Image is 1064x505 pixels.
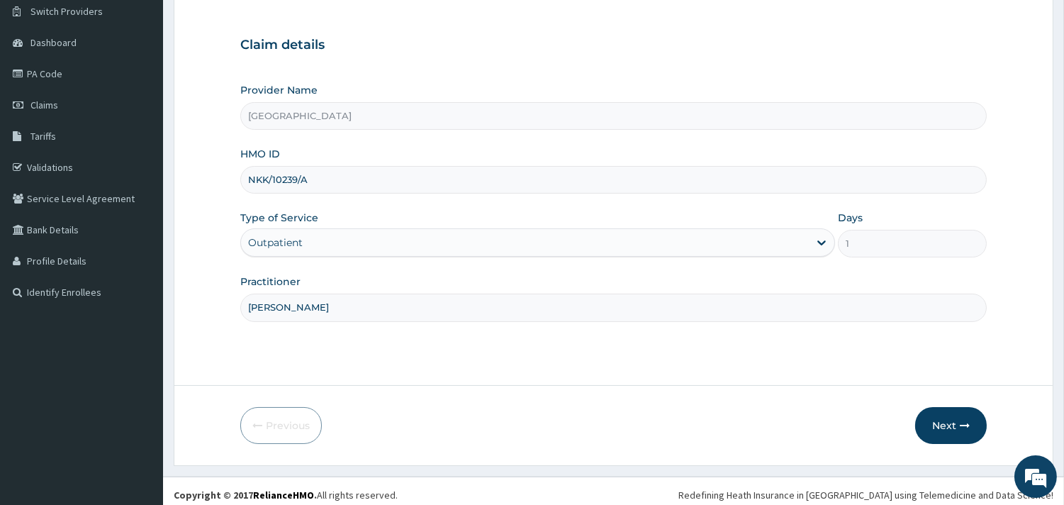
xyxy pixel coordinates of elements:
span: Claims [30,99,58,111]
span: Switch Providers [30,5,103,18]
span: Tariffs [30,130,56,143]
div: Outpatient [248,235,303,250]
img: d_794563401_company_1708531726252_794563401 [26,71,57,106]
label: HMO ID [240,147,280,161]
h3: Claim details [240,38,987,53]
button: Previous [240,407,322,444]
textarea: Type your message and hit 'Enter' [7,346,270,396]
div: Minimize live chat window [233,7,267,41]
label: Provider Name [240,83,318,97]
label: Type of Service [240,211,318,225]
span: We're online! [82,158,196,301]
span: Dashboard [30,36,77,49]
button: Next [915,407,987,444]
strong: Copyright © 2017 . [174,489,317,501]
label: Days [838,211,863,225]
div: Chat with us now [74,79,238,98]
a: RelianceHMO [253,489,314,501]
div: Redefining Heath Insurance in [GEOGRAPHIC_DATA] using Telemedicine and Data Science! [678,488,1053,502]
label: Practitioner [240,274,301,289]
input: Enter Name [240,294,987,321]
input: Enter HMO ID [240,166,987,194]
